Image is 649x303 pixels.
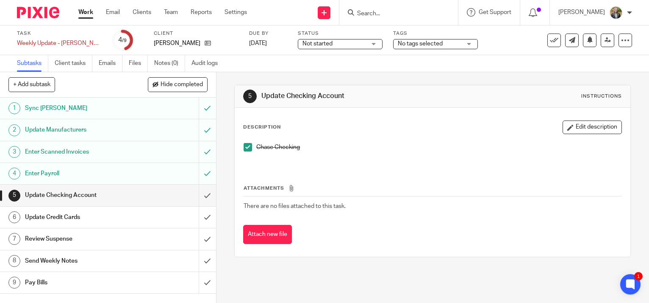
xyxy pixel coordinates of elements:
[298,30,383,37] label: Status
[249,40,267,46] span: [DATE]
[398,41,443,47] span: No tags selected
[25,276,135,289] h1: Pay Bills
[17,30,102,37] label: Task
[25,146,135,158] h1: Enter Scanned Invoices
[581,93,622,100] div: Instructions
[122,38,127,43] small: /9
[563,121,622,134] button: Edit description
[17,39,102,48] div: Weekly Update - [PERSON_NAME]
[118,35,127,45] div: 4
[148,77,208,92] button: Hide completed
[106,8,120,17] a: Email
[261,92,451,101] h1: Update Checking Account
[8,146,20,158] div: 3
[133,8,151,17] a: Clients
[154,39,200,48] p: [PERSON_NAME]
[356,10,433,18] input: Search
[634,272,643,281] div: 1
[8,211,20,223] div: 6
[191,55,224,72] a: Audit logs
[479,9,511,15] span: Get Support
[249,30,287,37] label: Due by
[243,90,257,103] div: 5
[244,186,284,191] span: Attachments
[393,30,478,37] label: Tags
[17,7,59,18] img: Pixie
[243,124,281,131] p: Description
[558,8,605,17] p: [PERSON_NAME]
[244,203,346,209] span: There are no files attached to this task.
[25,211,135,224] h1: Update Credit Cards
[17,39,102,48] div: Weekly Update - Rubin
[8,168,20,180] div: 4
[302,41,333,47] span: Not started
[256,143,621,151] p: Chase Checking
[8,255,20,267] div: 8
[25,123,135,136] h1: Update Manufacturers
[161,81,203,88] span: Hide completed
[25,167,135,180] h1: Enter Payroll
[25,189,135,202] h1: Update Checking Account
[8,124,20,136] div: 2
[243,225,292,244] button: Attach new file
[99,55,122,72] a: Emails
[8,190,20,202] div: 5
[129,55,148,72] a: Files
[609,6,623,20] img: image.jpg
[25,255,135,267] h1: Send Weekly Notes
[154,55,185,72] a: Notes (0)
[8,77,55,92] button: + Add subtask
[8,233,20,245] div: 7
[191,8,212,17] a: Reports
[55,55,92,72] a: Client tasks
[8,102,20,114] div: 1
[78,8,93,17] a: Work
[164,8,178,17] a: Team
[154,30,239,37] label: Client
[8,277,20,289] div: 9
[25,233,135,245] h1: Review Suspense
[17,55,48,72] a: Subtasks
[25,102,135,115] h1: Sync [PERSON_NAME]
[225,8,247,17] a: Settings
